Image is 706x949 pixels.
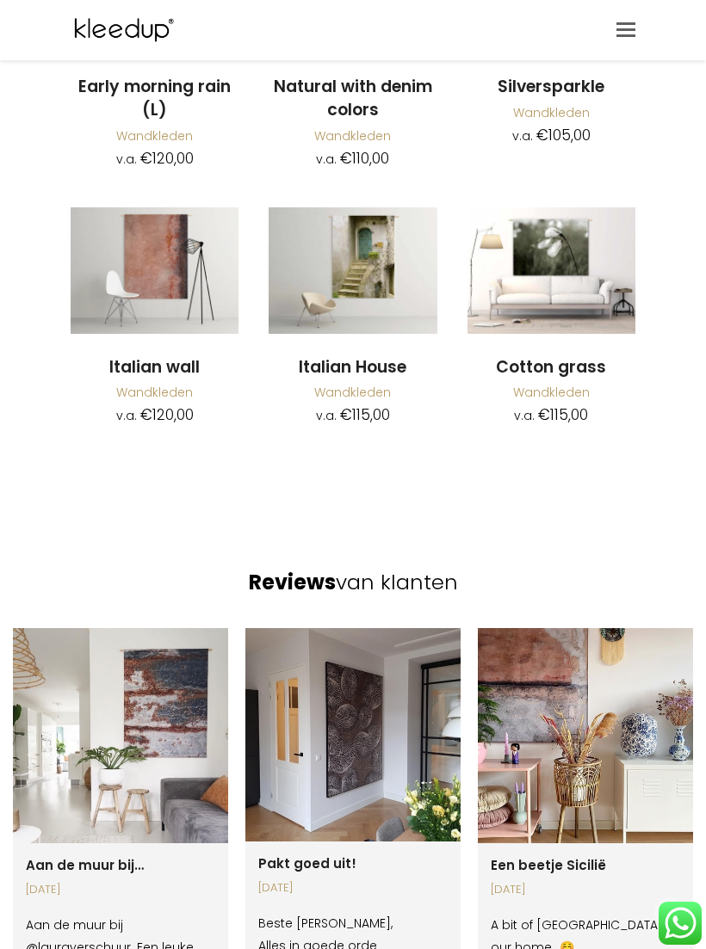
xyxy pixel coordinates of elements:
[140,404,152,425] span: €
[116,127,193,145] a: Wandkleden
[491,878,680,901] div: [DATE]
[616,17,635,43] a: Toggle mobile menu
[116,151,137,168] span: v.a.
[140,148,152,169] span: €
[536,125,548,145] span: €
[140,148,194,169] bdi: 120,00
[13,568,693,597] h2: van klanten
[316,407,337,424] span: v.a.
[249,568,336,596] strong: Reviews
[340,148,389,169] bdi: 110,00
[340,404,390,425] bdi: 115,00
[258,854,356,872] a: Pakt goed uit!
[468,207,635,333] img: Cotton Grass
[269,207,437,336] a: Italian HouseDetail Van Wandkleed Kleedup Italian House Als Wanddecoratie.
[71,207,238,333] img: Italian Wall
[314,127,391,145] a: Wandkleden
[513,104,590,121] a: Wandkleden
[468,207,635,336] a: Cotton Grass
[512,127,533,145] span: v.a.
[140,404,194,425] bdi: 120,00
[538,404,588,425] bdi: 115,00
[26,878,215,901] div: [DATE]
[71,207,238,336] a: Italian Wall
[491,856,606,874] a: Een beetje Sicilië
[468,356,635,379] a: Cotton grass
[26,856,144,874] a: Aan de muur bij…
[116,407,137,424] span: v.a.
[513,384,590,401] a: Wandkleden
[71,9,182,52] img: Kleedup
[514,407,535,424] span: v.a.
[258,877,448,899] div: [DATE]
[340,404,352,425] span: €
[71,76,238,121] a: Early morning rain (L)
[269,356,437,379] a: Italian House
[71,356,238,379] a: Italian wall
[258,912,448,934] div: Beste [PERSON_NAME],
[340,148,352,169] span: €
[116,384,193,401] a: Wandkleden
[314,384,391,401] a: Wandkleden
[538,404,550,425] span: €
[536,125,591,145] bdi: 105,00
[269,207,437,333] img: Italian House
[269,76,437,121] a: Natural with denim colors
[316,151,337,168] span: v.a.
[468,76,635,99] a: Silversparkle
